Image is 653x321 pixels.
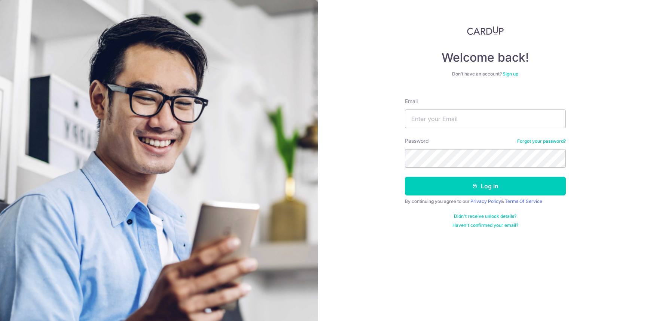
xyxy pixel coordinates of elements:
h4: Welcome back! [405,50,566,65]
label: Email [405,98,418,105]
label: Password [405,137,429,145]
img: CardUp Logo [467,26,504,35]
div: By continuing you agree to our & [405,198,566,204]
a: Terms Of Service [505,198,542,204]
a: Haven't confirmed your email? [452,222,518,228]
a: Sign up [503,71,518,77]
a: Didn't receive unlock details? [454,213,516,219]
button: Log in [405,177,566,195]
a: Privacy Policy [470,198,501,204]
div: Don’t have an account? [405,71,566,77]
input: Enter your Email [405,109,566,128]
a: Forgot your password? [517,138,566,144]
